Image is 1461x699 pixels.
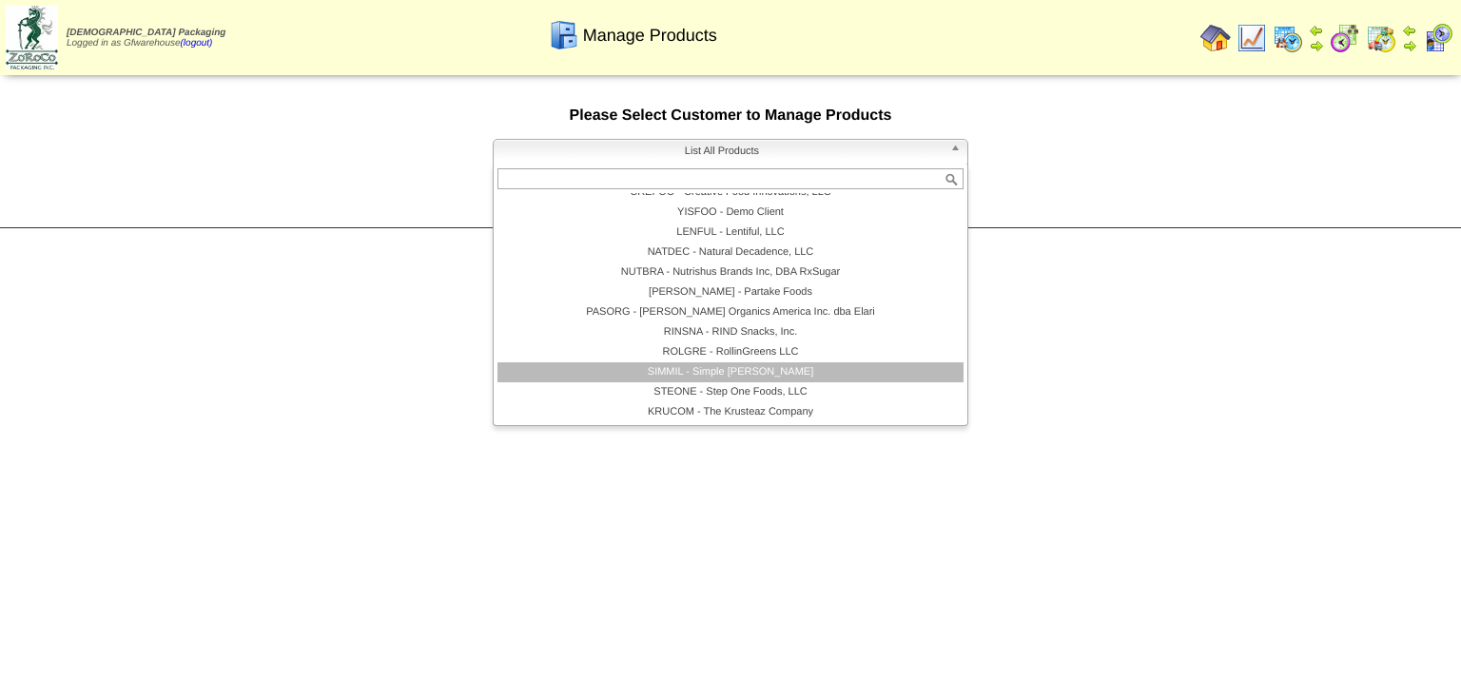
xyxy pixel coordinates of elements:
[497,382,964,402] li: STEONE - Step One Foods, LLC
[1237,23,1267,53] img: line_graph.gif
[497,322,964,342] li: RINSNA - RIND Snacks, Inc.
[583,26,717,46] span: Manage Products
[1309,38,1324,53] img: arrowright.gif
[1423,23,1453,53] img: calendarcustomer.gif
[1402,38,1417,53] img: arrowright.gif
[497,302,964,322] li: PASORG - [PERSON_NAME] Organics America Inc. dba Elari
[501,140,943,163] span: List All Products
[67,28,225,38] span: [DEMOGRAPHIC_DATA] Packaging
[1273,23,1303,53] img: calendarprod.gif
[497,342,964,362] li: ROLGRE - RollinGreens LLC
[549,20,579,50] img: cabinet.gif
[497,262,964,282] li: NUTBRA - Nutrishus Brands Inc, DBA RxSugar
[497,243,964,262] li: NATDEC - Natural Decadence, LLC
[1309,23,1324,38] img: arrowleft.gif
[1366,23,1396,53] img: calendarinout.gif
[497,362,964,382] li: SIMMIL - Simple [PERSON_NAME]
[570,107,892,124] span: Please Select Customer to Manage Products
[1402,23,1417,38] img: arrowleft.gif
[67,28,225,49] span: Logged in as Gfwarehouse
[497,203,964,223] li: YISFOO - Demo Client
[497,402,964,422] li: KRUCOM - The Krusteaz Company
[497,282,964,302] li: [PERSON_NAME] - Partake Foods
[497,223,964,243] li: LENFUL - Lentiful, LLC
[1330,23,1360,53] img: calendarblend.gif
[6,6,58,69] img: zoroco-logo-small.webp
[181,38,213,49] a: (logout)
[1200,23,1231,53] img: home.gif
